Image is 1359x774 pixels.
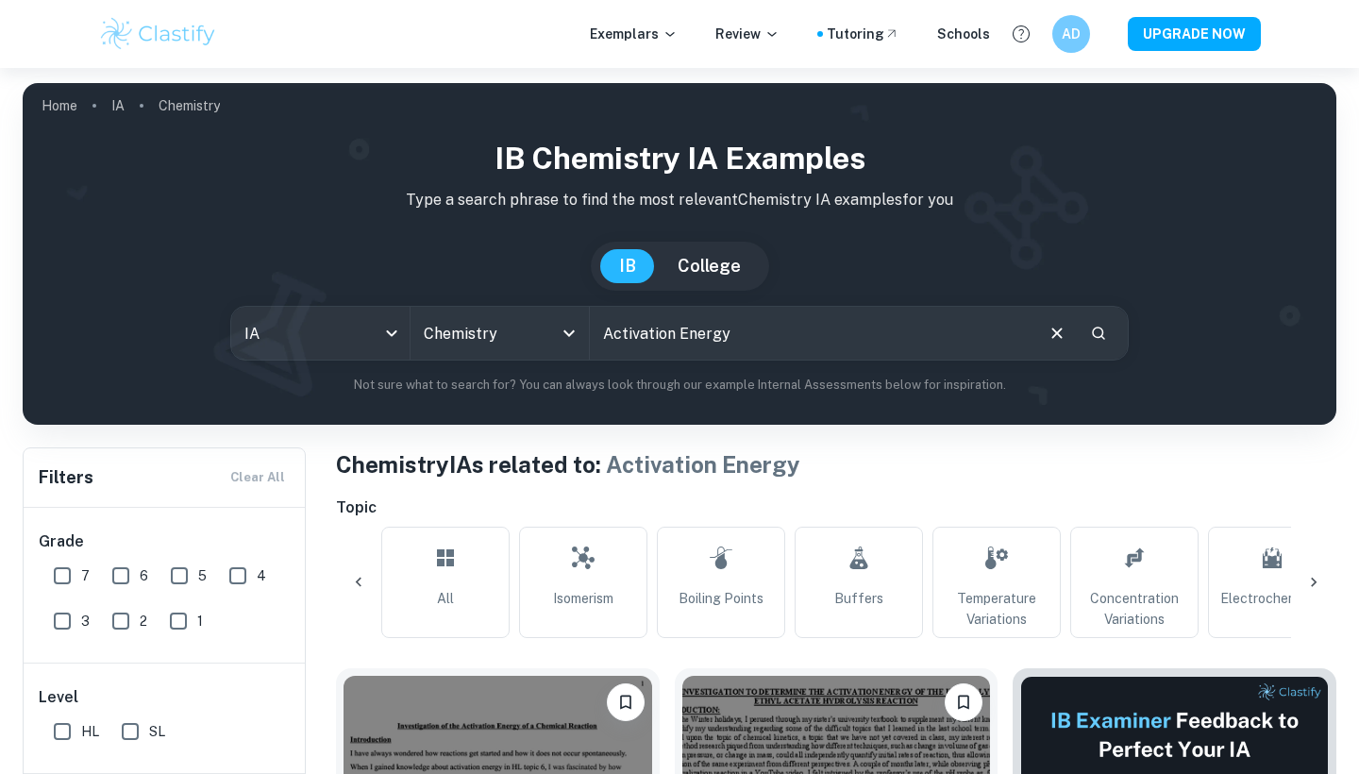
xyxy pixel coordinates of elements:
[606,451,800,478] span: Activation Energy
[659,249,760,283] button: College
[81,611,90,631] span: 3
[437,588,454,609] span: All
[23,83,1336,425] img: profile cover
[336,447,1336,481] h1: Chemistry IAs related to:
[1005,18,1037,50] button: Help and Feedback
[257,565,266,586] span: 4
[198,565,207,586] span: 5
[231,307,410,360] div: IA
[941,588,1052,630] span: Temperature Variations
[38,189,1321,211] p: Type a search phrase to find the most relevant Chemistry IA examples for you
[111,93,125,119] a: IA
[1128,17,1261,51] button: UPGRADE NOW
[81,565,90,586] span: 7
[1052,15,1090,53] button: AD
[600,249,655,283] button: IB
[945,683,982,721] button: Bookmark
[1079,588,1190,630] span: Concentration Variations
[590,24,678,44] p: Exemplars
[556,320,582,346] button: Open
[590,307,1032,360] input: E.g. enthalpy of combustion, Winkler method, phosphate and temperature...
[1220,588,1325,609] span: Electrochemistry
[679,588,763,609] span: Boiling Points
[140,611,147,631] span: 2
[553,588,613,609] span: Isomerism
[607,683,645,721] button: Bookmark
[1061,24,1082,44] h6: AD
[38,136,1321,181] h1: IB Chemistry IA examples
[149,721,165,742] span: SL
[1039,315,1075,351] button: Clear
[827,24,899,44] a: Tutoring
[39,686,292,709] h6: Level
[159,95,220,116] p: Chemistry
[715,24,780,44] p: Review
[1082,317,1115,349] button: Search
[336,496,1336,519] h6: Topic
[38,376,1321,395] p: Not sure what to search for? You can always look through our example Internal Assessments below f...
[42,93,77,119] a: Home
[39,464,93,491] h6: Filters
[197,611,203,631] span: 1
[834,588,883,609] span: Buffers
[140,565,148,586] span: 6
[98,15,218,53] img: Clastify logo
[39,530,292,553] h6: Grade
[81,721,99,742] span: HL
[937,24,990,44] a: Schools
